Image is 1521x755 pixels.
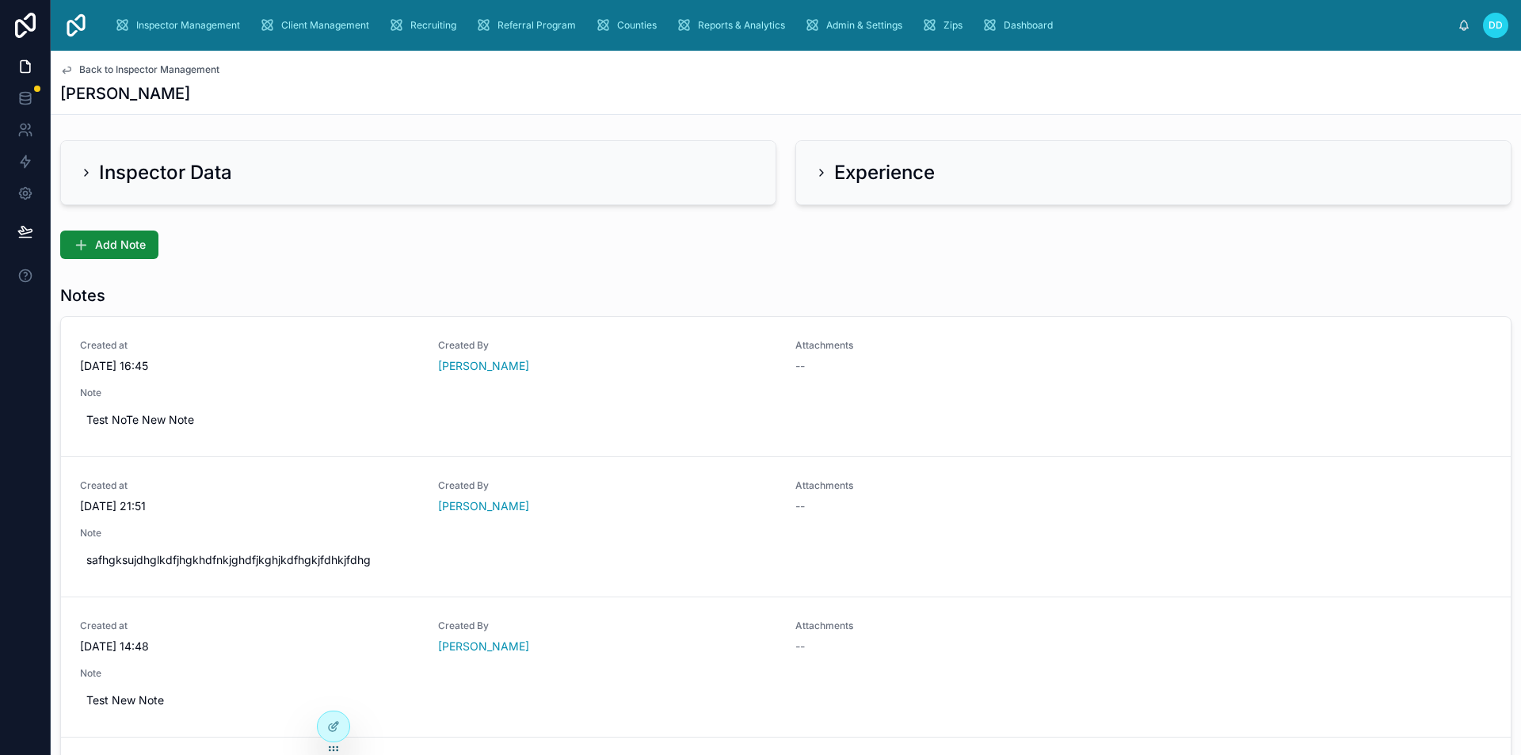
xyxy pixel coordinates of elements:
[80,620,419,632] span: Created at
[438,358,529,374] a: [PERSON_NAME]
[671,11,796,40] a: Reports & Analytics
[61,456,1511,597] a: Created at[DATE] 21:51Created By[PERSON_NAME]Attachments--Notesafhgksujdhglkdfjhgkhdfnkjghdfjkghj...
[109,11,251,40] a: Inspector Management
[834,160,935,185] h2: Experience
[795,620,1134,632] span: Attachments
[80,527,1492,540] span: Note
[60,82,190,105] h1: [PERSON_NAME]
[254,11,380,40] a: Client Management
[60,63,219,76] a: Back to Inspector Management
[61,317,1511,456] a: Created at[DATE] 16:45Created By[PERSON_NAME]Attachments--NoteTest NoTe New Note
[410,19,456,32] span: Recruiting
[281,19,369,32] span: Client Management
[95,237,146,253] span: Add Note
[86,412,1485,428] span: Test NoTe New Note
[61,597,1511,737] a: Created at[DATE] 14:48Created By[PERSON_NAME]Attachments--NoteTest New Note
[438,479,777,492] span: Created By
[438,339,777,352] span: Created By
[136,19,240,32] span: Inspector Management
[99,160,232,185] h2: Inspector Data
[799,11,913,40] a: Admin & Settings
[977,11,1064,40] a: Dashboard
[86,552,1485,568] span: safhgksujdhglkdfjhgkhdfnkjghdfjkghjkdfhgkjfdhkjfdhg
[795,498,805,514] span: --
[795,339,1134,352] span: Attachments
[60,284,105,307] h1: Notes
[917,11,974,40] a: Zips
[80,639,419,654] span: [DATE] 14:48
[63,13,89,38] img: App logo
[80,339,419,352] span: Created at
[80,358,419,374] span: [DATE] 16:45
[438,639,529,654] a: [PERSON_NAME]
[86,692,1485,708] span: Test New Note
[826,19,902,32] span: Admin & Settings
[1004,19,1053,32] span: Dashboard
[617,19,657,32] span: Counties
[795,639,805,654] span: --
[497,19,576,32] span: Referral Program
[80,479,419,492] span: Created at
[438,498,529,514] a: [PERSON_NAME]
[590,11,668,40] a: Counties
[1489,19,1503,32] span: DD
[943,19,963,32] span: Zips
[795,479,1134,492] span: Attachments
[698,19,785,32] span: Reports & Analytics
[80,667,1492,680] span: Note
[79,63,219,76] span: Back to Inspector Management
[60,231,158,259] button: Add Note
[795,358,805,374] span: --
[80,387,1492,399] span: Note
[438,620,777,632] span: Created By
[80,498,419,514] span: [DATE] 21:51
[383,11,467,40] a: Recruiting
[101,8,1458,43] div: scrollable content
[471,11,587,40] a: Referral Program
